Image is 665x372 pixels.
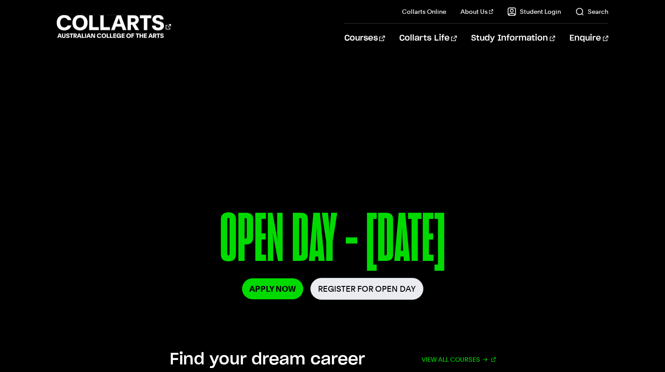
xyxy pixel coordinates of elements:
[67,204,598,278] p: OPEN DAY - [DATE]
[460,7,494,16] a: About Us
[471,24,555,53] a: Study Information
[57,14,171,39] div: Go to homepage
[569,24,608,53] a: Enquire
[399,24,457,53] a: Collarts Life
[575,7,608,16] a: Search
[310,278,423,300] a: Register for Open Day
[242,278,303,299] a: Apply Now
[170,350,365,369] h2: Find your dream career
[344,24,385,53] a: Courses
[402,7,446,16] a: Collarts Online
[422,350,496,369] a: View all courses
[507,7,561,16] a: Student Login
